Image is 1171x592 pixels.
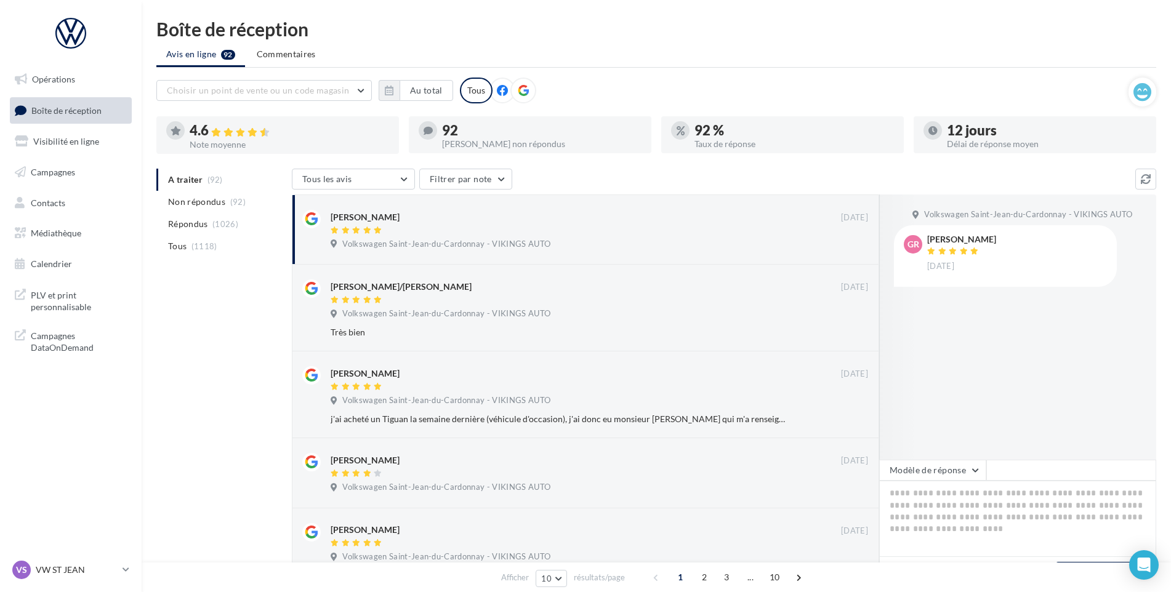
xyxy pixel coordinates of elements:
[331,367,400,380] div: [PERSON_NAME]
[342,551,550,562] span: Volkswagen Saint-Jean-du-Cardonnay - VIKINGS AUTO
[32,74,75,84] span: Opérations
[765,567,785,587] span: 10
[541,574,552,583] span: 10
[419,169,512,190] button: Filtrer par note
[7,220,134,246] a: Médiathèque
[10,558,132,582] a: VS VW ST JEAN
[442,124,642,137] div: 92
[927,261,954,272] span: [DATE]
[379,80,453,101] button: Au total
[947,140,1146,148] div: Délai de réponse moyen
[331,524,400,536] div: [PERSON_NAME]
[31,258,72,269] span: Calendrier
[31,287,127,313] span: PLV et print personnalisable
[16,564,27,576] span: VS
[670,567,690,587] span: 1
[331,211,400,223] div: [PERSON_NAME]
[1129,550,1159,580] div: Open Intercom Messenger
[841,282,868,293] span: [DATE]
[168,240,187,252] span: Tous
[302,174,352,184] span: Tous les avis
[536,570,567,587] button: 10
[7,97,134,124] a: Boîte de réception
[841,526,868,537] span: [DATE]
[36,564,118,576] p: VW ST JEAN
[7,190,134,216] a: Contacts
[841,369,868,380] span: [DATE]
[342,308,550,319] span: Volkswagen Saint-Jean-du-Cardonnay - VIKINGS AUTO
[694,140,894,148] div: Taux de réponse
[927,235,996,244] div: [PERSON_NAME]
[342,482,550,493] span: Volkswagen Saint-Jean-du-Cardonnay - VIKINGS AUTO
[7,159,134,185] a: Campagnes
[156,20,1156,38] div: Boîte de réception
[331,281,472,293] div: [PERSON_NAME]/[PERSON_NAME]
[31,197,65,207] span: Contacts
[31,167,75,177] span: Campagnes
[190,124,389,138] div: 4.6
[7,129,134,154] a: Visibilité en ligne
[400,80,453,101] button: Au total
[947,124,1146,137] div: 12 jours
[31,105,102,115] span: Boîte de réception
[7,282,134,318] a: PLV et print personnalisable
[741,567,760,587] span: ...
[31,327,127,354] span: Campagnes DataOnDemand
[342,239,550,250] span: Volkswagen Saint-Jean-du-Cardonnay - VIKINGS AUTO
[7,322,134,359] a: Campagnes DataOnDemand
[460,78,493,103] div: Tous
[212,219,238,229] span: (1026)
[156,80,372,101] button: Choisir un point de vente ou un code magasin
[191,241,217,251] span: (1118)
[167,85,349,95] span: Choisir un point de vente ou un code magasin
[257,49,316,59] span: Commentaires
[331,326,788,338] div: Très bien
[168,218,208,230] span: Répondus
[31,228,81,238] span: Médiathèque
[717,567,736,587] span: 3
[907,238,919,250] span: Gr
[168,196,225,208] span: Non répondus
[501,572,529,583] span: Afficher
[7,66,134,92] a: Opérations
[924,209,1132,220] span: Volkswagen Saint-Jean-du-Cardonnay - VIKINGS AUTO
[879,460,986,481] button: Modèle de réponse
[841,212,868,223] span: [DATE]
[331,413,788,425] div: j'ai acheté un Tiguan la semaine dernière (véhicule d'occasion), j'ai donc eu monsieur [PERSON_NA...
[342,395,550,406] span: Volkswagen Saint-Jean-du-Cardonnay - VIKINGS AUTO
[190,140,389,149] div: Note moyenne
[33,136,99,146] span: Visibilité en ligne
[694,124,894,137] div: 92 %
[230,197,246,207] span: (92)
[694,567,714,587] span: 2
[841,455,868,466] span: [DATE]
[7,251,134,277] a: Calendrier
[574,572,625,583] span: résultats/page
[331,454,400,466] div: [PERSON_NAME]
[442,140,642,148] div: [PERSON_NAME] non répondus
[292,169,415,190] button: Tous les avis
